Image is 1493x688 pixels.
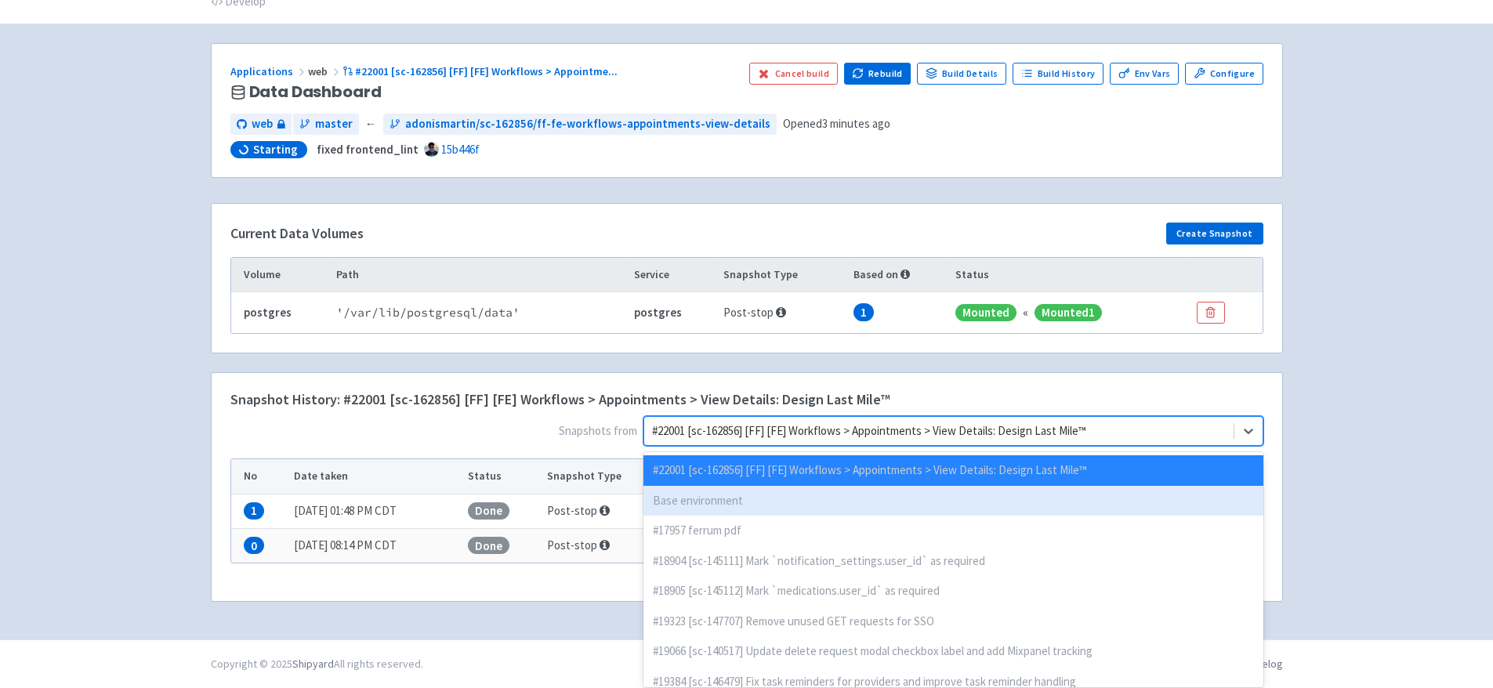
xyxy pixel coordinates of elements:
[1035,304,1102,322] span: Mounted 1
[289,494,462,528] td: [DATE] 01:48 PM CDT
[643,607,1263,637] div: #19323 [sc-147707] Remove unused GET requests for SSO
[1185,63,1263,85] a: Configure
[643,455,1263,486] div: #22001 [sc-162856] [FF] [FE] Workflows > Appointments > View Details: Design Last Mile™
[230,64,308,78] a: Applications
[1166,223,1263,244] button: Create Snapshot
[292,657,334,671] a: Shipyard
[383,114,777,135] a: adonismartin/sc-162856/ff-fe-workflows-appointments-view-details
[230,226,364,241] h4: Current Data Volumes
[643,636,1263,667] div: #19066 [sc-140517] Update delete request modal checkbox label and add Mixpanel tracking
[249,83,382,101] span: Data Dashboard
[317,142,419,157] strong: fixed frontend_lint
[289,528,462,563] td: [DATE] 08:14 PM CDT
[822,116,890,131] time: 3 minutes ago
[643,486,1263,516] div: Base environment
[1023,304,1028,322] div: «
[462,459,542,494] th: Status
[244,502,264,520] span: 1
[955,304,1016,322] span: Mounted
[231,459,289,494] th: No
[293,114,359,135] a: master
[230,416,1263,452] span: Snapshots from
[643,576,1263,607] div: #18905 [sc-145112] Mark `medications.user_id` as required
[723,305,786,320] span: Post-stop
[308,64,342,78] span: web
[853,303,874,321] span: 1
[629,258,719,292] th: Service
[1013,63,1103,85] a: Build History
[542,494,672,528] td: Post-stop
[253,142,298,158] span: Starting
[917,63,1006,85] a: Build Details
[365,115,377,133] span: ←
[405,115,770,133] span: adonismartin/sc-162856/ff-fe-workflows-appointments-view-details
[231,258,332,292] th: Volume
[542,459,672,494] th: Snapshot Type
[468,502,509,520] span: Done
[332,292,629,333] td: ' /var/lib/postgresql/data '
[244,537,264,555] span: 0
[783,115,890,133] span: Opened
[749,63,838,85] button: Cancel build
[844,63,911,85] button: Rebuild
[848,258,951,292] th: Based on
[355,64,618,78] span: #22001 [sc-162856] [FF] [FE] Workflows > Appointme ...
[542,528,672,563] td: Post-stop
[244,305,292,320] b: postgres
[230,114,292,135] a: web
[252,115,273,133] span: web
[342,64,621,78] a: #22001 [sc-162856] [FF] [FE] Workflows > Appointme...
[230,392,890,407] h4: Snapshot History: #22001 [sc-162856] [FF] [FE] Workflows > Appointments > View Details: Design La...
[315,115,353,133] span: master
[634,305,682,320] b: postgres
[289,459,462,494] th: Date taken
[332,258,629,292] th: Path
[643,546,1263,577] div: #18904 [sc-145111] Mark `notification_settings.user_id` as required
[643,516,1263,546] div: #17957 ferrum pdf
[718,258,848,292] th: Snapshot Type
[1110,63,1179,85] a: Env Vars
[951,258,1192,292] th: Status
[441,142,480,157] a: 15b446f
[211,656,423,672] div: Copyright © 2025 All rights reserved.
[468,537,509,555] span: Done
